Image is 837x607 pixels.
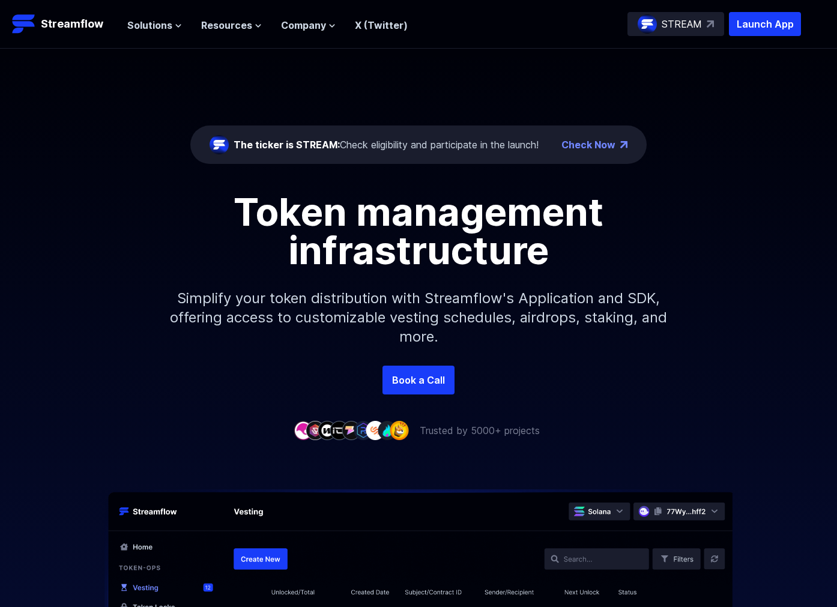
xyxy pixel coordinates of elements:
[318,421,337,439] img: company-3
[378,421,397,439] img: company-8
[662,17,702,31] p: STREAM
[127,18,172,32] span: Solutions
[210,135,229,154] img: streamflow-logo-circle.png
[234,137,539,152] div: Check eligibility and participate in the launch!
[201,18,262,32] button: Resources
[355,19,408,31] a: X (Twitter)
[160,270,677,366] p: Simplify your token distribution with Streamflow's Application and SDK, offering access to custom...
[148,193,689,270] h1: Token management infrastructure
[306,421,325,439] img: company-2
[201,18,252,32] span: Resources
[281,18,326,32] span: Company
[41,16,103,32] p: Streamflow
[561,137,615,152] a: Check Now
[366,421,385,439] img: company-7
[420,423,540,438] p: Trusted by 5000+ projects
[294,421,313,439] img: company-1
[627,12,724,36] a: STREAM
[12,12,115,36] a: Streamflow
[390,421,409,439] img: company-9
[382,366,455,394] a: Book a Call
[707,20,714,28] img: top-right-arrow.svg
[354,421,373,439] img: company-6
[234,139,340,151] span: The ticker is STREAM:
[330,421,349,439] img: company-4
[281,18,336,32] button: Company
[620,141,627,148] img: top-right-arrow.png
[729,12,801,36] button: Launch App
[638,14,657,34] img: streamflow-logo-circle.png
[12,12,36,36] img: Streamflow Logo
[127,18,182,32] button: Solutions
[342,421,361,439] img: company-5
